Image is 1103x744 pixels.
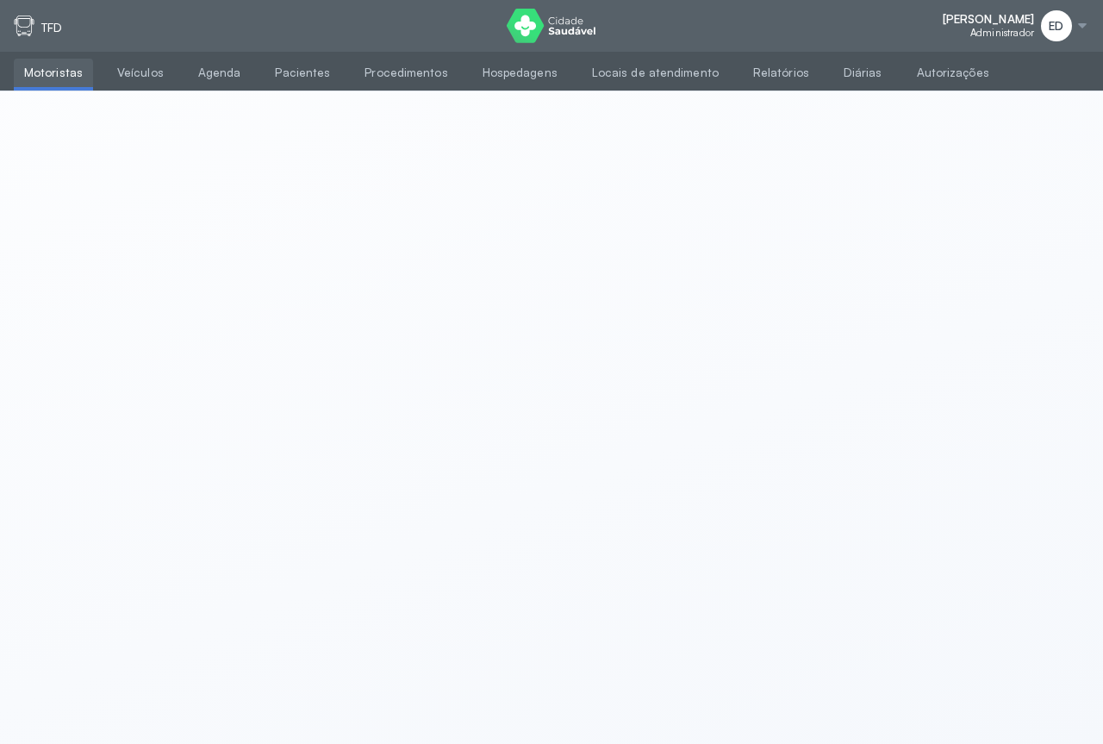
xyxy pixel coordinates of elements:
[188,59,252,87] a: Agenda
[507,9,595,43] img: logo do Cidade Saudável
[970,27,1034,39] span: Administrador
[41,21,62,35] p: TFD
[107,59,174,87] a: Veículos
[907,59,1000,87] a: Autorizações
[743,59,819,87] a: Relatórios
[14,16,34,36] img: tfd.svg
[354,59,458,87] a: Procedimentos
[265,59,340,87] a: Pacientes
[943,12,1034,27] span: [PERSON_NAME]
[582,59,729,87] a: Locais de atendimento
[472,59,568,87] a: Hospedagens
[833,59,893,87] a: Diárias
[1049,19,1063,34] span: ED
[14,59,93,87] a: Motoristas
